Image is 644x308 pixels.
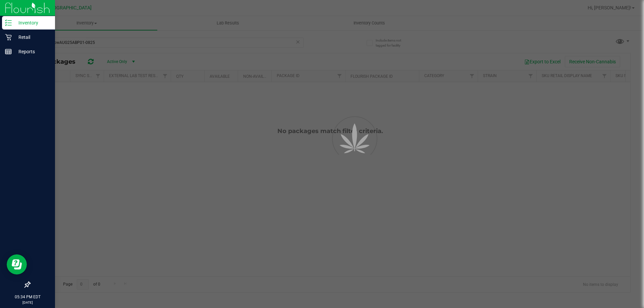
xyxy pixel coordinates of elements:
[7,254,27,274] iframe: Resource center
[5,34,12,41] inline-svg: Retail
[3,300,52,305] p: [DATE]
[5,19,12,26] inline-svg: Inventory
[12,19,52,27] p: Inventory
[12,48,52,56] p: Reports
[5,48,12,55] inline-svg: Reports
[12,33,52,41] p: Retail
[3,294,52,300] p: 05:34 PM EDT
